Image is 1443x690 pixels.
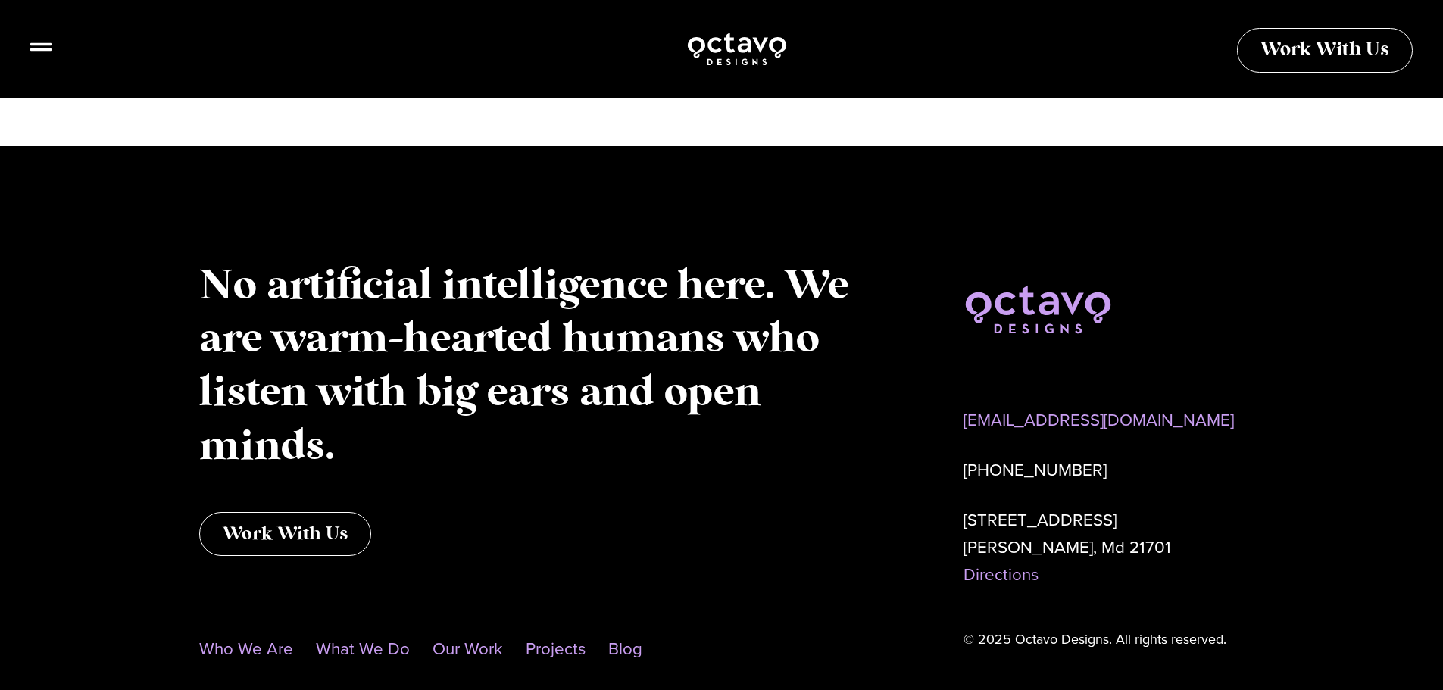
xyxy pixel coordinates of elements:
span: Work With Us [1260,41,1389,60]
img: Octavo Designs Logo in White [686,30,788,67]
a: Who We Are [199,632,293,667]
a: Our Work [433,632,503,667]
span: Work With Us [223,525,348,543]
a: What We Do [316,632,410,667]
a: Directions [964,562,1039,587]
a: Projects [526,632,586,667]
a: Work With Us [1237,28,1413,73]
a: [EMAIL_ADDRESS][DOMAIN_NAME] [964,407,1234,432]
a: Blog [608,632,642,667]
a: Work With Us [199,512,371,556]
p: No artificial intelligence here. We are warm-hearted humans who listen with big ears and open minds. [199,260,873,474]
p: [PHONE_NUMBER] [964,457,1245,484]
nav: Menu [199,632,873,667]
p: [STREET_ADDRESS] [PERSON_NAME], Md 21701 [964,507,1245,589]
div: © 2025 Octavo Designs. All rights reserved. [964,626,1245,654]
